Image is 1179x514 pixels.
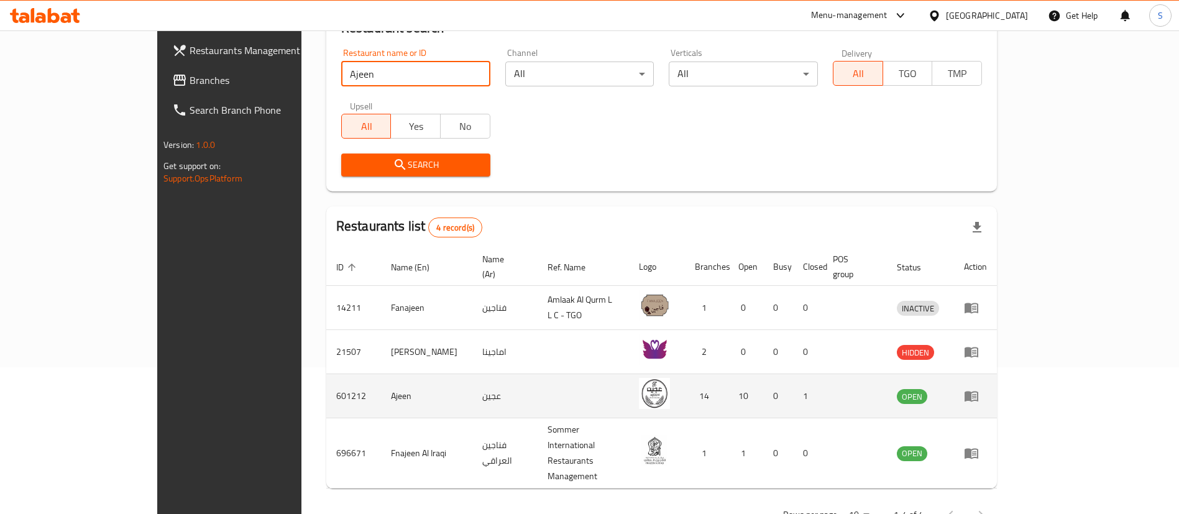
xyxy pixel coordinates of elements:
span: Get support on: [163,158,221,174]
td: 0 [793,418,823,489]
img: Ajeen [639,378,670,409]
td: 1 [728,418,763,489]
span: OPEN [897,446,927,461]
span: Version: [163,137,194,153]
span: TMP [937,65,977,83]
span: INACTIVE [897,301,939,316]
span: Restaurants Management [190,43,344,58]
img: Fnajeen Al Iraqi [639,435,670,466]
div: Total records count [428,218,482,237]
span: All [838,65,878,83]
img: Amajeena [639,334,670,365]
div: Menu [964,344,987,359]
label: Upsell [350,101,373,110]
span: No [446,117,485,135]
td: عجين [472,374,538,418]
button: Search [341,154,490,177]
td: Sommer International Restaurants Management [538,418,630,489]
div: [GEOGRAPHIC_DATA] [946,9,1028,22]
span: Search Branch Phone [190,103,344,117]
span: Name (Ar) [482,252,523,282]
span: 1.0.0 [196,137,215,153]
td: 1 [793,374,823,418]
td: 0 [763,418,793,489]
a: Restaurants Management [162,35,354,65]
button: TMP [932,61,982,86]
span: S [1158,9,1163,22]
td: فناجين العراقي [472,418,538,489]
span: ID [336,260,360,275]
span: Yes [396,117,436,135]
td: [PERSON_NAME] [381,330,472,374]
td: Fanajeen [381,286,472,330]
td: Fnajeen Al Iraqi [381,418,472,489]
td: Ajeen [381,374,472,418]
span: All [347,117,387,135]
td: 0 [728,286,763,330]
div: All [505,62,654,86]
td: 0 [763,286,793,330]
h2: Restaurants list [336,217,482,237]
td: 0 [763,374,793,418]
button: TGO [883,61,933,86]
span: TGO [888,65,928,83]
td: 2 [685,330,728,374]
table: enhanced table [326,248,997,489]
div: Menu [964,300,987,315]
th: Logo [629,248,685,286]
span: OPEN [897,390,927,404]
label: Delivery [842,48,873,57]
span: 4 record(s) [429,222,482,234]
td: 0 [793,286,823,330]
td: 10 [728,374,763,418]
span: Search [351,157,480,173]
th: Action [954,248,997,286]
span: POS group [833,252,872,282]
th: Closed [793,248,823,286]
div: Menu [964,446,987,461]
span: Branches [190,73,344,88]
div: Menu-management [811,8,888,23]
th: Open [728,248,763,286]
span: Ref. Name [548,260,602,275]
a: Branches [162,65,354,95]
td: 14 [685,374,728,418]
a: Support.OpsPlatform [163,170,242,186]
th: Branches [685,248,728,286]
span: Name (En) [391,260,446,275]
td: 0 [728,330,763,374]
button: All [833,61,883,86]
button: Yes [390,114,441,139]
td: 1 [685,418,728,489]
a: Search Branch Phone [162,95,354,125]
td: 0 [763,330,793,374]
div: Export file [962,213,992,242]
th: Busy [763,248,793,286]
div: All [669,62,818,86]
div: HIDDEN [897,345,934,360]
span: HIDDEN [897,346,934,360]
div: OPEN [897,389,927,404]
input: Search for restaurant name or ID.. [341,62,490,86]
button: No [440,114,490,139]
td: اماجينا [472,330,538,374]
button: All [341,114,392,139]
td: Amlaak Al Qurm L L C - TGO [538,286,630,330]
img: Fanajeen [639,290,670,321]
td: فناجين [472,286,538,330]
td: 1 [685,286,728,330]
td: 0 [793,330,823,374]
span: Status [897,260,937,275]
